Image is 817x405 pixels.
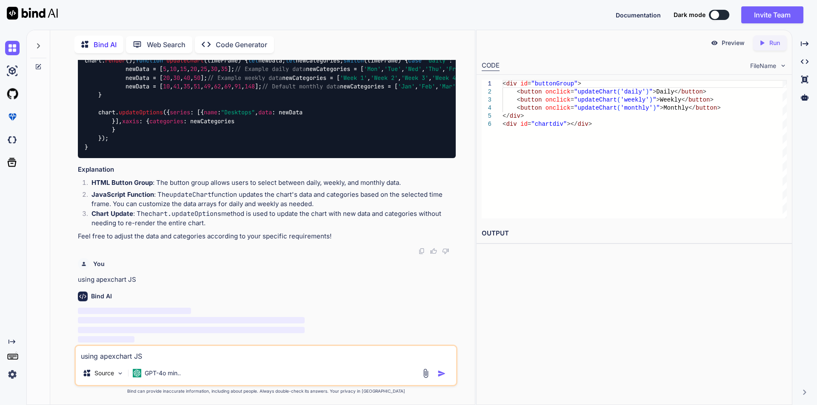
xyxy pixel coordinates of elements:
div: 6 [482,120,491,128]
span: </ [674,88,681,95]
span: 30 [211,65,217,73]
img: preview [711,39,718,47]
span: " [653,96,656,103]
span: ( [617,105,620,111]
span: Monthly [663,105,688,111]
code: chart.updateOptions [149,210,221,218]
span: "updateChart [574,88,617,95]
span: 25 [200,65,207,73]
p: Code Generator [216,40,267,50]
span: id [520,121,528,127]
h3: Explanation [78,165,456,175]
span: div [509,113,520,119]
p: Bind AI [94,40,117,50]
div: 4 [482,104,491,112]
span: 49 [204,82,211,90]
span: 'Week 2' [371,74,398,82]
span: "updateChart [574,105,617,111]
img: premium [5,110,20,124]
span: name [204,109,217,116]
span: 30 [173,74,180,82]
span: "chartdiv" [531,121,567,127]
span: " [656,105,660,111]
span: > [520,113,524,119]
img: copy [418,248,425,255]
span: FileName [750,62,776,70]
span: Daily [656,88,674,95]
span: ‌ [78,327,305,333]
span: = [570,96,574,103]
span: 'Week 3' [401,74,428,82]
span: timeFrame [207,57,238,64]
div: 3 [482,96,491,104]
div: CODE [482,61,500,71]
img: githubLight [5,87,20,101]
img: icon [437,369,446,378]
span: < [517,88,520,95]
span: 51 [194,82,200,90]
span: </ [681,96,688,103]
span: = [570,105,574,111]
img: dislike [442,248,449,255]
span: 35 [183,82,190,90]
span: id [520,80,528,87]
button: Invite Team [741,6,803,23]
span: div [506,121,517,127]
span: button [681,88,703,95]
p: GPT-4o min.. [145,369,181,377]
span: 'Wed' [405,65,422,73]
span: = [527,121,531,127]
span: " [649,88,652,95]
span: onclick [545,96,570,103]
span: 40 [183,74,190,82]
span: 20 [163,74,170,82]
strong: Chart Update [91,210,133,218]
p: Source [94,369,114,377]
span: 35 [221,65,228,73]
span: onclick [545,88,570,95]
span: "updateChart [574,96,617,103]
span: series [170,109,190,116]
span: ) [653,105,656,111]
span: updateChart [166,57,204,64]
span: 'Tue' [384,65,401,73]
img: attachment [421,368,431,378]
p: Run [769,39,780,47]
span: 5 [163,65,166,73]
span: 'Feb' [418,82,435,90]
span: let [248,57,258,64]
div: 5 [482,112,491,120]
span: > [653,88,656,95]
span: Dark mode [674,11,706,19]
span: 'Jan' [398,82,415,90]
img: settings [5,367,20,382]
span: 'Mon' [364,65,381,73]
span: let [286,57,296,64]
span: 41 [173,82,180,90]
span: // Example weekly data [207,74,282,82]
span: button [520,96,542,103]
span: = [527,80,531,87]
code: options = { : [{ : , : [ , , , , , , , , ] }], : { : , : , : { : } }, : { : }, : { : }, : { : , :... [85,4,623,151]
span: 148 [245,82,255,90]
h6: Bind AI [91,292,112,300]
img: Bind AI [7,7,58,20]
span: xaxis [122,117,139,125]
li: : The function updates the chart's data and categories based on the selected time frame. You can ... [85,190,456,209]
span: 15 [180,65,187,73]
img: ai-studio [5,64,20,78]
span: < [503,80,506,87]
span: ) [649,96,652,103]
span: div [577,121,588,127]
h6: You [93,260,105,268]
span: 'Mar' [439,82,456,90]
span: > [717,105,720,111]
img: darkCloudIdeIcon [5,133,20,147]
span: 'daily' [620,88,646,95]
span: // Default monthly data [262,82,340,90]
span: 'Week 1' [340,74,367,82]
span: Weekly [660,96,681,103]
span: button [520,105,542,111]
span: "buttonGroup" [531,80,577,87]
img: Pick Models [117,370,124,377]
